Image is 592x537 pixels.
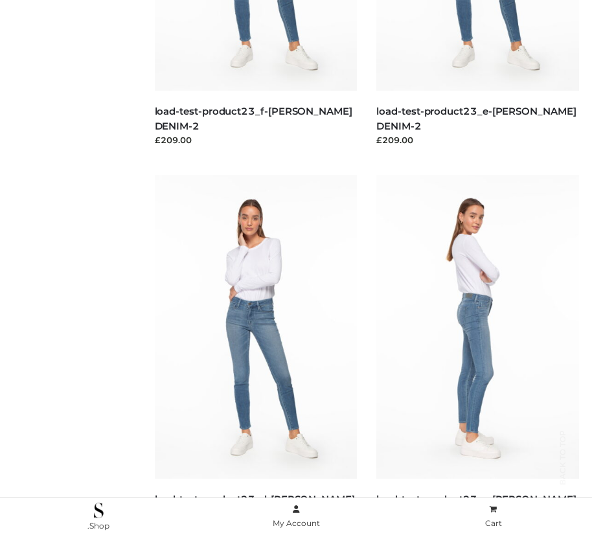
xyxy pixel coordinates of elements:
[155,133,358,146] div: £209.00
[485,518,502,528] span: Cart
[155,493,355,520] a: load-test-product23_d-[PERSON_NAME] DENIM-2
[376,133,579,146] div: £209.00
[547,453,579,485] span: Back to top
[155,105,352,132] a: load-test-product23_f-[PERSON_NAME] DENIM-2
[394,502,592,531] a: Cart
[94,503,104,518] img: .Shop
[376,493,576,520] a: load-test-product23_c-[PERSON_NAME] DENIM-2
[273,518,320,528] span: My Account
[376,105,576,132] a: load-test-product23_e-[PERSON_NAME] DENIM-2
[198,502,395,531] a: My Account
[87,521,109,531] span: .Shop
